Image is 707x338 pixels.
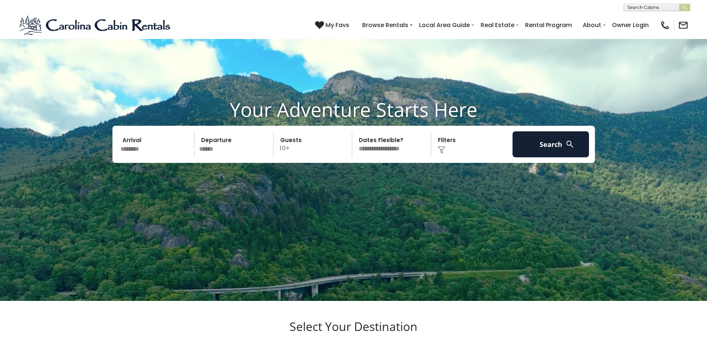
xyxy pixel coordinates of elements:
h1: Your Adventure Starts Here [6,98,701,121]
img: phone-regular-black.png [660,20,670,30]
a: Rental Program [521,19,576,32]
a: Real Estate [477,19,518,32]
span: My Favs [325,20,349,30]
a: Local Area Guide [415,19,474,32]
img: Blue-2.png [19,14,173,36]
button: Search [513,131,589,157]
img: filter--v1.png [438,146,445,154]
a: Browse Rentals [359,19,412,32]
p: 10+ [276,131,352,157]
a: My Favs [315,20,351,30]
img: search-regular-white.png [565,140,575,149]
a: About [579,19,605,32]
img: mail-regular-black.png [678,20,688,30]
a: Owner Login [608,19,652,32]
